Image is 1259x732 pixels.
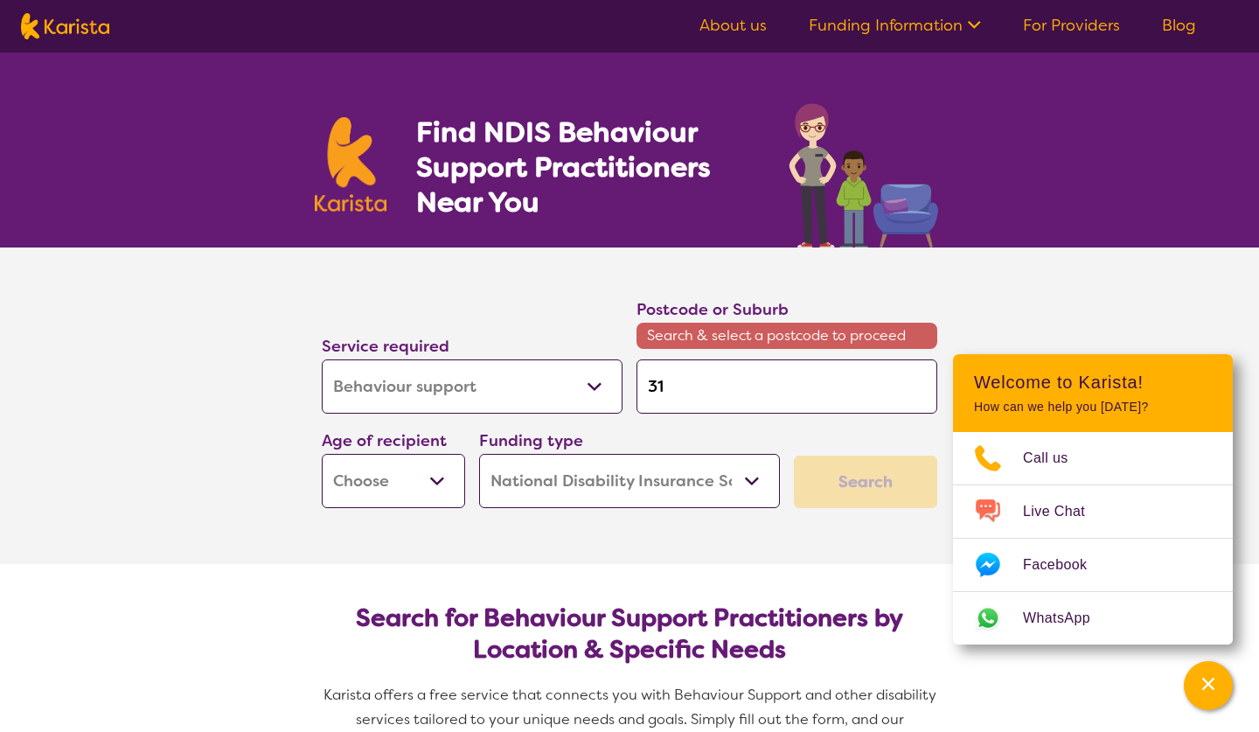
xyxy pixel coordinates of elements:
img: behaviour-support [784,94,944,247]
a: Funding Information [809,15,981,36]
h2: Search for Behaviour Support Practitioners by Location & Specific Needs [336,603,923,666]
p: How can we help you [DATE]? [974,400,1212,415]
button: Channel Menu [1184,661,1233,710]
a: Blog [1162,15,1196,36]
label: Age of recipient [322,430,447,451]
img: Karista logo [21,13,109,39]
ul: Choose channel [953,432,1233,645]
input: Type [636,359,937,414]
label: Postcode or Suburb [636,299,789,320]
label: Service required [322,336,449,357]
span: WhatsApp [1023,605,1111,631]
a: Web link opens in a new tab. [953,592,1233,645]
h1: Find NDIS Behaviour Support Practitioners Near You [416,115,755,220]
span: Search & select a postcode to proceed [636,323,937,349]
img: Karista logo [315,117,386,212]
h2: Welcome to Karista! [974,372,1212,393]
div: Channel Menu [953,354,1233,645]
span: Call us [1023,445,1089,471]
span: Live Chat [1023,498,1106,525]
label: Funding type [479,430,583,451]
span: Facebook [1023,552,1108,578]
a: About us [699,15,767,36]
a: For Providers [1023,15,1120,36]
